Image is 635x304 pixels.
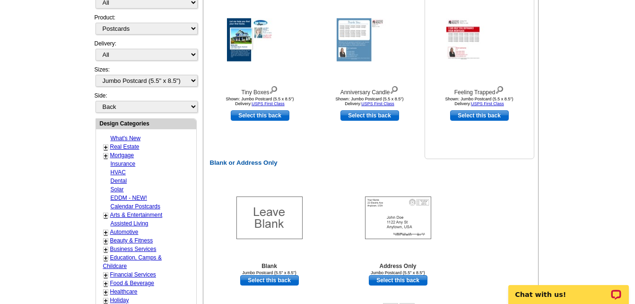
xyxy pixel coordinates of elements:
a: Financial Services [110,271,156,278]
h2: Blank or Address Only [205,159,540,167]
a: Dental [111,178,127,184]
a: Calendar Postcards [111,203,160,210]
a: + [104,237,108,245]
img: Blank Template [236,197,303,239]
div: Shown: Jumbo Postcard (5.5 x 8.5") Delivery: [427,97,531,106]
div: Side: [95,91,197,114]
a: EDDM - NEW! [111,195,147,201]
div: Design Categories [96,119,196,128]
div: Sizes: [95,65,197,91]
a: USPS First Class [361,101,394,106]
a: use this design [231,110,289,121]
b: Blank [261,263,277,269]
img: Feeling Trapped [446,18,513,62]
div: Shown: Jumbo Postcard (5.5 x 8.5") Delivery: [318,97,422,106]
a: Arts & Entertainment [110,212,163,218]
a: use this design [369,275,427,286]
img: view design details [269,84,278,94]
a: + [104,280,108,287]
a: Business Services [110,246,157,252]
a: Insurance [111,161,136,167]
div: Tiny Boxes [208,84,312,97]
a: + [104,288,108,296]
div: Delivery: [95,39,197,65]
div: Jumbo Postcard (5.5" x 8.5") [346,270,450,275]
img: view design details [390,84,399,94]
a: Real Estate [110,143,139,150]
img: Tiny Boxes [227,18,293,62]
a: Assisted Living [111,220,148,227]
a: + [104,246,108,253]
iframe: LiveChat chat widget [502,274,635,304]
a: Beauty & Fitness [110,237,153,244]
a: + [104,271,108,279]
a: Solar [111,186,124,193]
a: Mortgage [110,152,134,159]
img: Addresses Only [365,197,431,239]
a: + [104,254,108,262]
div: Shown: Jumbo Postcard (5.5 x 8.5") Delivery: [208,97,312,106]
img: view design details [495,84,504,94]
a: Food & Beverage [110,280,154,286]
a: USPS First Class [471,101,504,106]
a: What's New [111,135,141,142]
a: Holiday [110,297,129,304]
b: Address Only [379,263,416,269]
div: Product: [95,13,197,39]
a: USPS First Class [252,101,285,106]
div: Anniversary Candle [318,84,422,97]
a: Healthcare [110,288,138,295]
a: + [104,212,108,219]
a: use this design [340,110,399,121]
a: use this design [450,110,509,121]
a: + [104,229,108,236]
a: + [104,152,108,160]
div: Feeling Trapped [427,84,531,97]
a: use this design [240,275,299,286]
a: Automotive [110,229,139,235]
img: Anniversary Candle [337,18,403,62]
a: Education, Camps & Childcare [103,254,162,269]
a: + [104,143,108,151]
div: Jumbo Postcard (5.5" x 8.5") [217,270,322,275]
a: HVAC [111,169,126,176]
